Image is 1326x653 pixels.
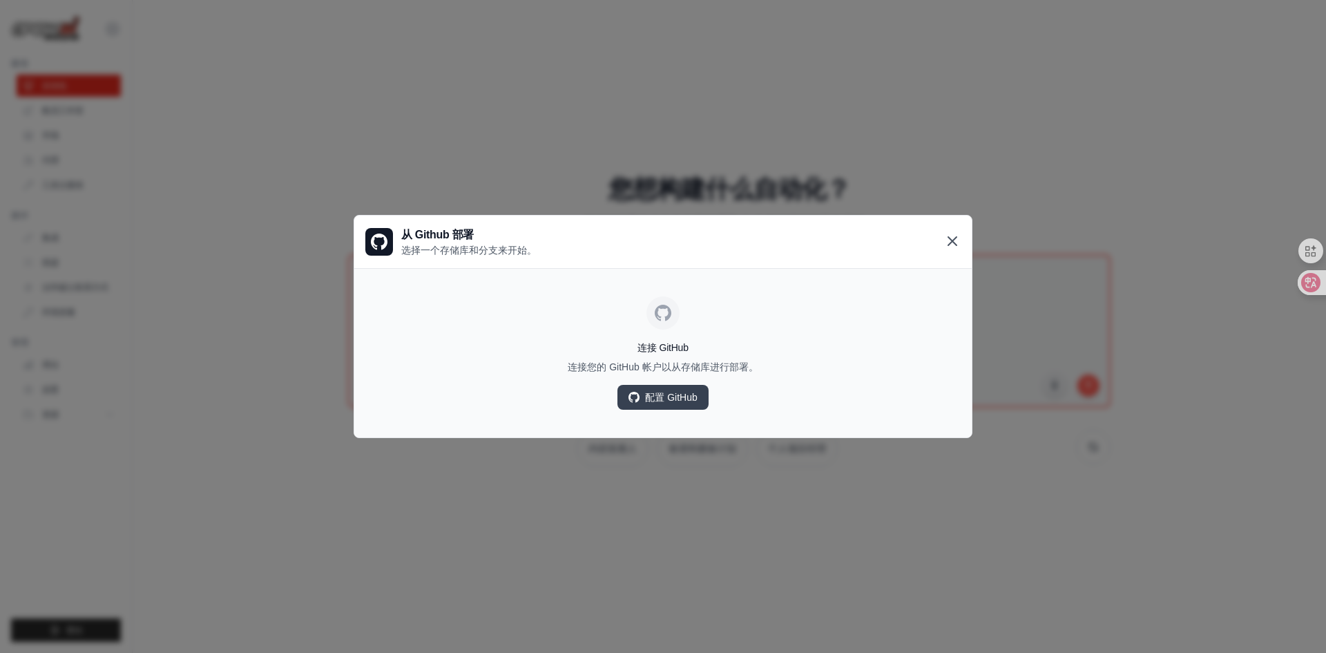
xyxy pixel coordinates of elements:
font: 选择一个存储库和分支来开始。 [401,245,537,256]
font: 连接您的 GitHub 帐户以从存储库进行部署。 [568,361,758,372]
font: 从 Github 部署 [401,229,474,240]
a: 配置 GitHub [617,385,708,410]
font: 配置 GitHub [645,392,697,403]
font: 连接 GitHub [637,342,689,353]
div: 聊天小组件 [1257,587,1326,653]
iframe: 聊天小工具 [1257,587,1326,653]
